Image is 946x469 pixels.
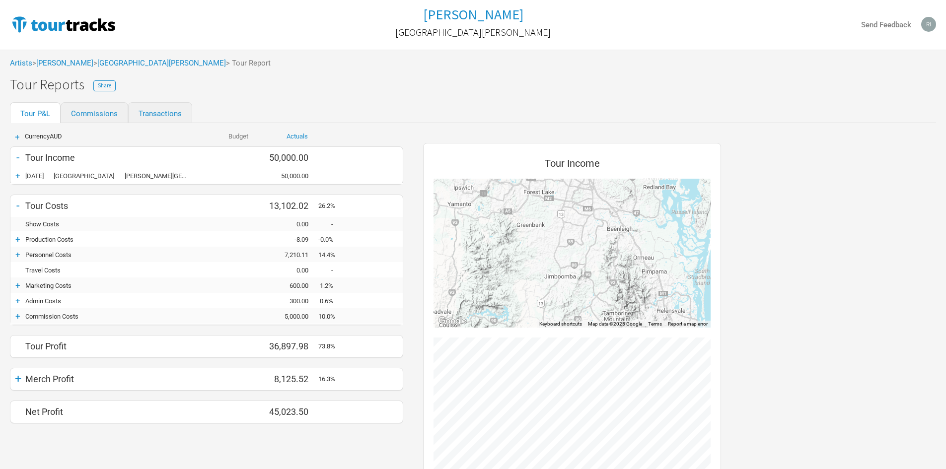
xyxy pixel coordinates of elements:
div: + [10,171,25,181]
div: Merch Profit [25,374,199,384]
button: Keyboard shortcuts [539,321,582,328]
div: 7,210.11 [259,251,318,259]
div: Travel Costs [25,267,199,274]
div: Marketing Costs [25,282,199,289]
div: 14.4% [318,251,343,259]
div: + [10,280,25,290]
div: - [318,267,343,274]
div: + [10,133,25,141]
div: + [10,296,25,306]
h2: [GEOGRAPHIC_DATA][PERSON_NAME] [395,27,551,38]
span: > [93,60,226,67]
div: -0.0% [318,236,343,243]
a: Report a map error [668,321,708,327]
a: [GEOGRAPHIC_DATA][PERSON_NAME] [395,22,551,43]
div: 50,000.00 [259,152,318,163]
a: Artists [10,59,32,67]
div: -8.09 [259,236,318,243]
div: 36,897.98 [259,341,318,351]
div: 50,000.00 [259,172,318,180]
div: - [318,220,343,228]
button: Share [93,80,116,91]
a: Terms [648,321,662,327]
div: Personnel Costs [25,251,199,259]
div: 600.00 [259,282,318,289]
div: - [10,150,25,164]
div: 16.3% [318,375,343,383]
div: Tour Income [25,152,199,163]
a: [PERSON_NAME] [36,59,93,67]
div: Net Profit [25,406,199,417]
div: 26.2% [318,202,343,209]
div: + [10,250,25,260]
img: TourTracks [10,14,117,34]
a: Transactions [128,102,192,123]
div: + [10,311,25,321]
a: Open this area in Google Maps (opens a new window) [436,315,469,328]
div: 300.00 [259,297,318,305]
div: 1.2% [318,282,343,289]
a: [GEOGRAPHIC_DATA][PERSON_NAME] [97,59,226,67]
div: Production Costs [25,236,199,243]
div: Tour Costs [25,201,199,211]
img: Riyan [921,17,936,32]
div: Logan City [25,172,125,180]
span: > Tour Report [226,60,271,67]
div: 0.00 [259,267,318,274]
img: Google [436,315,469,328]
div: 45,023.50 [259,406,318,417]
a: [PERSON_NAME] [423,7,523,22]
div: 73.8% [318,342,343,350]
div: + [10,234,25,244]
span: [DATE] [25,172,44,180]
div: 5,000.00 [259,313,318,320]
div: Logan Entertainment Centre [125,172,199,180]
span: Map data ©2025 Google [588,321,642,327]
div: + [10,372,25,386]
div: Commission Costs [25,313,199,320]
a: Commissions [61,102,128,123]
a: Tour P&L [10,102,61,123]
a: Actuals [287,133,308,140]
div: 13,102.02 [259,201,318,211]
div: Logan City, Queensland (50,000.00) [569,250,576,257]
div: Tour Income [434,153,711,179]
div: Tour Profit [25,341,199,351]
span: Share [98,82,111,89]
div: 10.0% [318,313,343,320]
div: - [10,199,25,212]
div: Show Costs [25,220,199,228]
a: Budget [228,133,248,140]
h1: [PERSON_NAME] [423,5,523,23]
div: 0.6% [318,297,343,305]
div: 8,125.52 [259,374,318,384]
h1: Tour Reports [10,77,116,92]
div: Admin Costs [25,297,199,305]
span: Currency AUD [25,133,62,140]
strong: Send Feedback [861,20,911,29]
div: 0.00 [259,220,318,228]
span: > [32,60,93,67]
